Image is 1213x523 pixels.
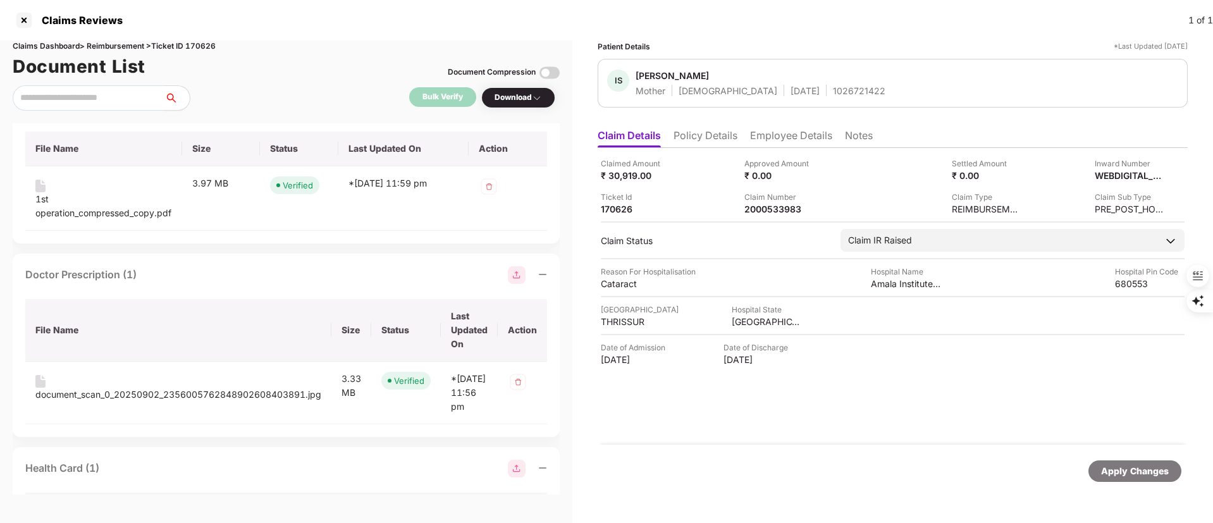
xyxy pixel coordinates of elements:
div: [PERSON_NAME] [636,70,709,82]
th: Action [498,299,547,362]
div: THRISSUR [601,316,670,328]
th: Status [260,132,338,166]
li: Employee Details [750,129,832,147]
th: Status [371,299,441,362]
div: Download [495,92,542,104]
th: Action [469,132,547,166]
img: svg+xml;base64,PHN2ZyB4bWxucz0iaHR0cDovL3d3dy53My5vcmcvMjAwMC9zdmciIHdpZHRoPSIzMiIgaGVpZ2h0PSIzMi... [508,372,528,392]
div: Mother [636,85,665,97]
th: Last Updated On [441,299,498,362]
div: Cataract [601,278,670,290]
div: ₹ 30,919.00 [601,169,670,182]
div: ₹ 0.00 [744,169,814,182]
div: Hospital Pin Code [1115,266,1185,278]
div: Date of Admission [601,341,670,354]
div: Amala Institute OF Medical Science [871,278,940,290]
div: 1 of 1 [1188,13,1213,27]
div: Reason For Hospitalisation [601,266,696,278]
div: *Last Updated [DATE] [1114,40,1188,52]
div: IS [607,70,629,92]
h1: Document List [13,52,145,80]
img: downArrowIcon [1164,235,1177,247]
div: Verified [283,179,313,192]
img: svg+xml;base64,PHN2ZyB4bWxucz0iaHR0cDovL3d3dy53My5vcmcvMjAwMC9zdmciIHdpZHRoPSIxNiIgaGVpZ2h0PSIyMC... [35,375,46,388]
div: Claims Reviews [34,14,123,27]
div: [DEMOGRAPHIC_DATA] [679,85,777,97]
div: document_scan_0_20250902_2356005762848902608403891.jpg [35,388,321,402]
div: WEBDIGITAL_2339576 [1095,169,1164,182]
th: Last Updated On [338,132,469,166]
th: File Name [25,132,182,166]
div: Claim Sub Type [1095,191,1164,203]
button: search [164,85,190,111]
th: File Name [25,299,331,362]
img: svg+xml;base64,PHN2ZyBpZD0iVG9nZ2xlLTMyeDMyIiB4bWxucz0iaHR0cDovL3d3dy53My5vcmcvMjAwMC9zdmciIHdpZH... [539,63,560,83]
img: svg+xml;base64,PHN2ZyB4bWxucz0iaHR0cDovL3d3dy53My5vcmcvMjAwMC9zdmciIHdpZHRoPSIxNiIgaGVpZ2h0PSIyMC... [35,180,46,192]
span: search [164,93,190,103]
div: 1026721422 [833,85,885,97]
img: svg+xml;base64,PHN2ZyBpZD0iRHJvcGRvd24tMzJ4MzIiIHhtbG5zPSJodHRwOi8vd3d3LnczLm9yZy8yMDAwL3N2ZyIgd2... [532,93,542,103]
div: Claim Type [952,191,1021,203]
div: 3.97 MB [192,176,250,190]
div: Document Compression [448,66,536,78]
span: minus [538,270,547,279]
div: 1st operation_compressed_copy.pdf [35,192,172,220]
div: 680553 [1115,278,1185,290]
div: 170626 [601,203,670,215]
th: Size [331,299,371,362]
img: svg+xml;base64,PHN2ZyB4bWxucz0iaHR0cDovL3d3dy53My5vcmcvMjAwMC9zdmciIHdpZHRoPSIzMiIgaGVpZ2h0PSIzMi... [479,176,499,197]
span: minus [538,464,547,472]
div: Verified [394,374,424,387]
div: [DATE] [791,85,820,97]
div: Ticket Id [601,191,670,203]
div: Claimed Amount [601,157,670,169]
div: Hospital State [732,304,801,316]
div: Patient Details [598,40,650,52]
div: Claim Status [601,235,828,247]
div: *[DATE] 11:59 pm [348,176,459,190]
li: Notes [845,129,873,147]
div: Claim IR Raised [848,233,912,247]
div: Claims Dashboard > Reimbursement > Ticket ID 170626 [13,40,560,52]
div: Inward Number [1095,157,1164,169]
div: REIMBURSEMENT [952,203,1021,215]
div: [DATE] [723,354,793,366]
div: Hospital Name [871,266,940,278]
div: 3.33 MB [342,372,361,400]
img: svg+xml;base64,PHN2ZyBpZD0iR3JvdXBfMjg4MTMiIGRhdGEtbmFtZT0iR3JvdXAgMjg4MTMiIHhtbG5zPSJodHRwOi8vd3... [508,460,526,477]
div: [DATE] [601,354,670,366]
div: 2000533983 [744,203,814,215]
th: Size [182,132,261,166]
div: Approved Amount [744,157,814,169]
div: [GEOGRAPHIC_DATA] [732,316,801,328]
div: Health Card (1) [25,460,99,476]
li: Policy Details [674,129,737,147]
div: *[DATE] 11:56 pm [451,372,488,414]
div: Apply Changes [1101,464,1169,478]
div: Bulk Verify [422,91,463,103]
div: ₹ 0.00 [952,169,1021,182]
div: Date of Discharge [723,341,793,354]
div: [GEOGRAPHIC_DATA] [601,304,679,316]
div: Claim Number [744,191,814,203]
li: Claim Details [598,129,661,147]
img: svg+xml;base64,PHN2ZyBpZD0iR3JvdXBfMjg4MTMiIGRhdGEtbmFtZT0iR3JvdXAgMjg4MTMiIHhtbG5zPSJodHRwOi8vd3... [508,266,526,284]
div: Settled Amount [952,157,1021,169]
div: Doctor Prescription (1) [25,267,137,283]
div: PRE_POST_HOSPITALIZATION_REIMBURSEMENT [1095,203,1164,215]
